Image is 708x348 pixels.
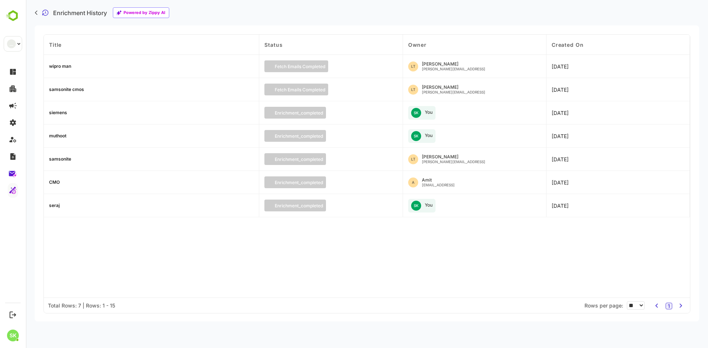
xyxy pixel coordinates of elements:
p: enrichment_completed [275,110,323,116]
p: enrichment_completed [275,157,323,162]
div: siemens [49,110,67,115]
div: [PERSON_NAME][EMAIL_ADDRESS] [422,90,485,94]
span: 2025-10-06 [552,156,569,162]
button: 1 [666,303,672,309]
span: Rows per page: [584,302,623,309]
div: seraj [49,203,60,208]
div: [PERSON_NAME][EMAIL_ADDRESS] [422,160,485,164]
div: SK [411,201,421,211]
div: You [425,133,433,138]
p: fetch emails completed [275,64,325,69]
span: 2025-10-06 [552,87,569,93]
p: enrichment_completed [275,203,323,208]
div: [PERSON_NAME][EMAIL_ADDRESS] [422,67,485,71]
img: BambooboxLogoMark.f1c84d78b4c51b1a7b5f700c9845e183.svg [4,9,22,23]
span: 2025-10-06 [552,110,569,116]
p: enrichment_completed [275,133,323,139]
div: SK [7,330,19,341]
div: [PERSON_NAME] [422,155,485,159]
div: CMO [49,180,60,184]
span: 2025-10-06 [552,179,569,186]
div: You [425,203,433,207]
p: fetch emails completed [275,87,325,92]
div: Total Rows: 7 | Rows: 1 - 15 [48,302,115,309]
div: [PERSON_NAME] [422,85,485,89]
span: 2025-10-06 [552,133,569,139]
span: Title [49,42,62,48]
div: Amit [422,178,455,182]
div: samsonite [49,157,71,161]
div: Lokesh T [408,85,486,95]
span: Created On [552,42,583,48]
div: A [408,177,419,187]
div: LT [408,61,419,71]
div: You [425,110,433,115]
div: LT [408,85,419,95]
span: Owner [408,42,427,48]
div: Lokesh T [408,154,486,164]
p: enrichment_completed [275,180,323,185]
span: 2025-10-06 [552,63,569,70]
div: __ [7,39,16,48]
span: 2025-10-06 [552,203,569,209]
span: Status [264,42,282,48]
div: [EMAIL_ADDRESS] [422,183,455,187]
div: You [408,129,436,143]
div: LT [408,154,419,164]
div: Lokesh T [408,61,486,71]
div: Amit [408,177,455,187]
div: SK [411,108,421,118]
div: You [408,199,436,212]
div: samsonite cmos [49,87,84,92]
div: Enrichment History [53,10,107,16]
div: wipro man [49,64,71,68]
div: Powered by Zippy AI [124,11,165,14]
div: muthoot [49,134,66,138]
div: You [408,106,436,120]
div: [PERSON_NAME] [422,62,485,66]
button: Logout [8,310,18,320]
div: SK [411,131,421,141]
